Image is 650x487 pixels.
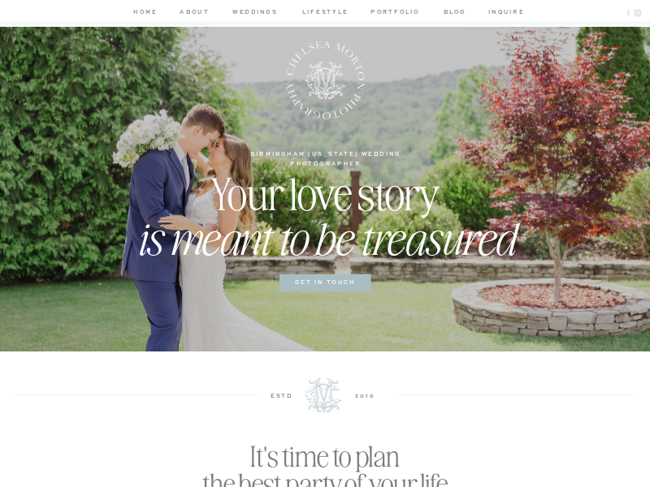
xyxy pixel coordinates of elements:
a: inquire [488,7,519,19]
h3: 2016 [340,391,389,399]
a: portfolio [370,7,421,19]
a: about [178,7,210,19]
h2: Your love story [123,166,527,203]
h3: estd [258,391,306,399]
h1: birmingham [US_STATE] wedding photographer [217,149,435,160]
a: get in touch [285,278,365,288]
h2: is meant to be treasured [89,211,561,267]
a: weddings [229,7,280,19]
a: blog [440,7,470,19]
a: lifestyle [300,7,351,19]
a: home [131,7,159,19]
h2: It's time to plan the best party of your life [158,442,491,463]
